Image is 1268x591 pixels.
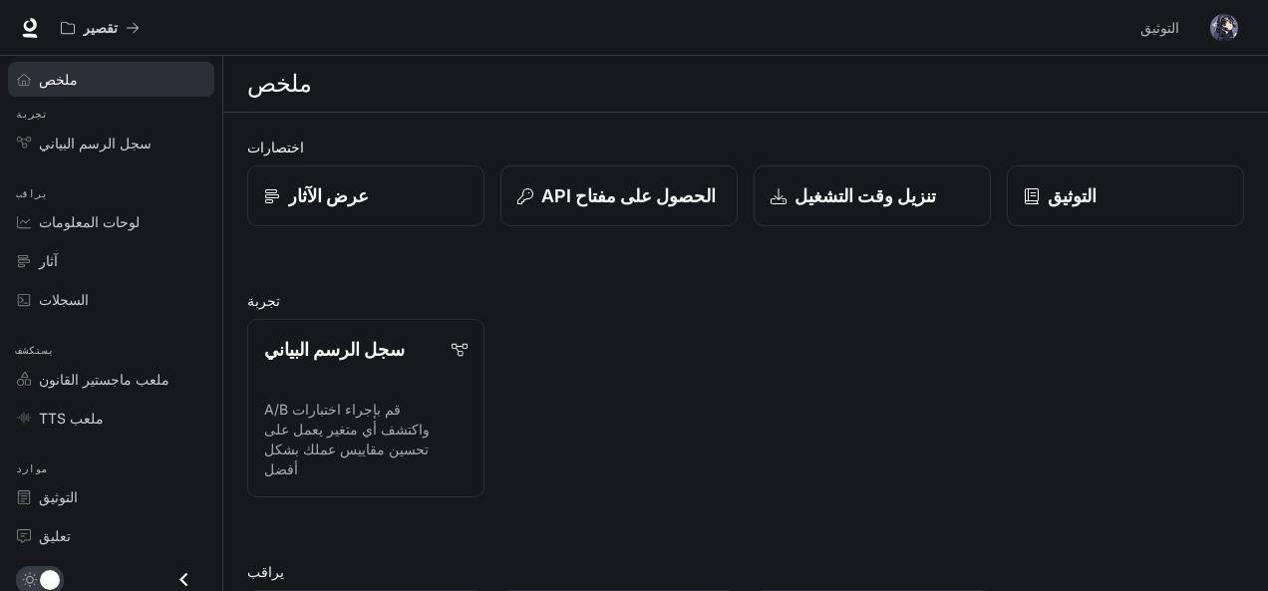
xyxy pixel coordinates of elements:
button: الحصول على مفتاح API [500,165,738,226]
a: آثار [8,243,214,278]
font: موارد [16,462,48,475]
a: لوحات المعلومات [8,204,214,239]
a: السجلات [8,282,214,317]
a: سجل الرسم البياني [8,126,214,160]
font: التوثيق [1140,19,1179,36]
font: التوثيق [1048,185,1097,206]
font: آثار [39,252,58,269]
font: تجربة [247,292,280,309]
font: تعليق [39,527,71,544]
a: تنزيل وقت التشغيل [754,165,991,226]
font: السجلات [39,291,89,308]
a: عرض الآثار [247,165,484,226]
font: الحصول على مفتاح API [541,185,716,206]
font: قم بإجراء اختبارات A/B واكتشف أي متغير يعمل على تحسين مقاييس عملك بشكل أفضل [264,401,430,477]
font: تنزيل وقت التشغيل [794,185,936,206]
font: يراقب [16,187,48,200]
a: سجل الرسم البيانيقم بإجراء اختبارات A/B واكتشف أي متغير يعمل على تحسين مقاييس عملك بشكل أفضل [247,319,484,497]
button: صورة المستخدم الرمزية [1204,8,1244,48]
font: سجل الرسم البياني [39,135,152,151]
a: ملعب TTS [8,401,214,436]
a: التوثيق [1132,8,1196,48]
font: عرض الآثار [288,185,369,206]
font: لوحات المعلومات [39,213,140,230]
button: جميع مساحات العمل [52,8,149,48]
a: تعليق [8,518,214,553]
font: ملخص [247,69,311,98]
font: ملعب ماجستير القانون [39,371,169,388]
font: تجربة [16,108,48,121]
img: صورة المستخدم الرمزية [1210,14,1238,42]
a: ملعب ماجستير القانون [8,362,214,397]
a: ملخص [8,62,214,97]
font: ملخص [39,71,78,88]
font: التوثيق [39,488,78,505]
font: اختصارات [247,139,304,155]
a: التوثيق [1007,165,1244,226]
a: التوثيق [8,479,214,514]
span: تبديل الوضع الداكن [40,568,60,590]
font: يراقب [247,563,284,580]
font: تقصير [83,19,118,36]
font: سجل الرسم البياني [264,339,405,360]
font: ملعب TTS [39,410,104,427]
font: يستكشف [16,344,55,357]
